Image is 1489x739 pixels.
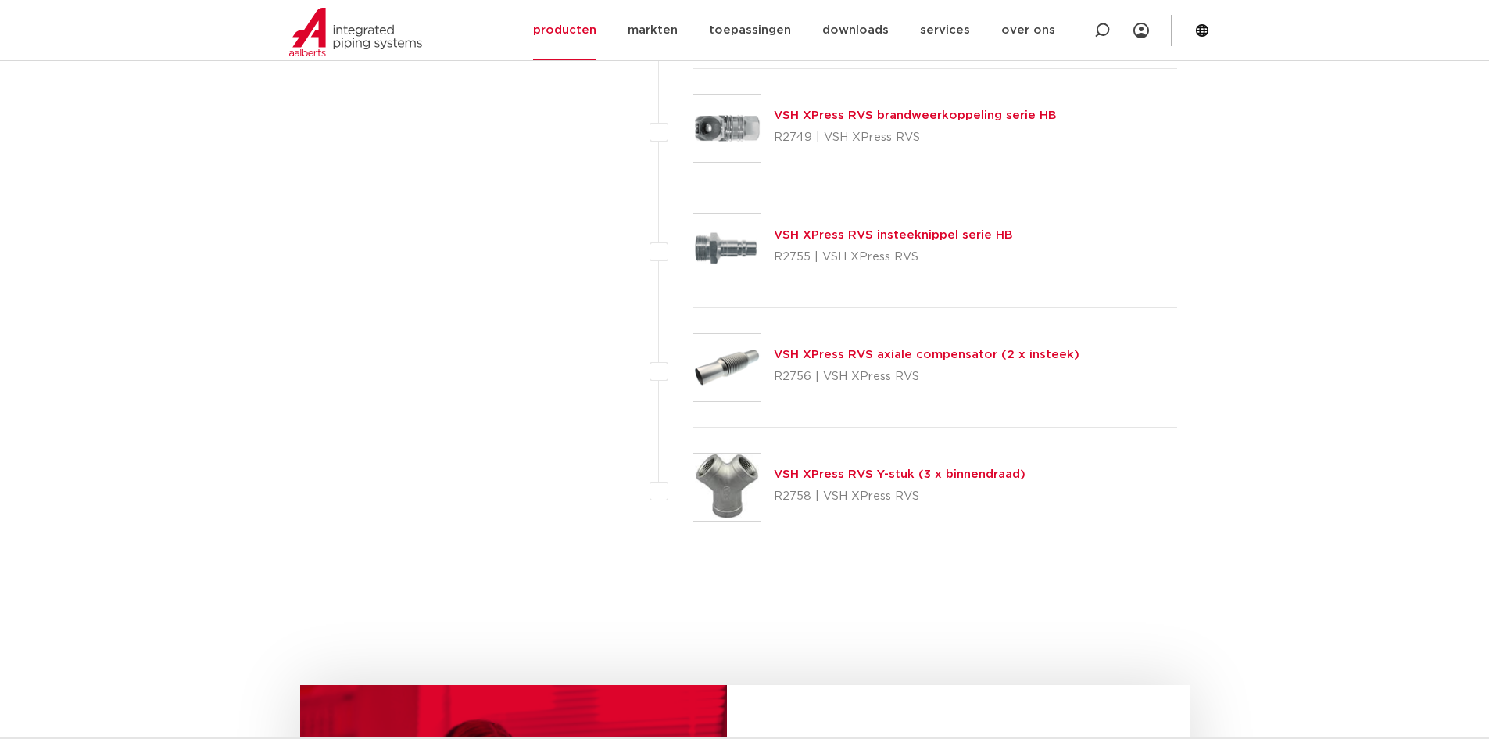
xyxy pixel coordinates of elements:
img: Thumbnail for VSH XPress RVS brandweerkoppeling serie HB [693,95,761,162]
a: VSH XPress RVS axiale compensator (2 x insteek) [774,349,1079,361]
a: VSH XPress RVS Y-stuk (3 x binnendraad) [774,468,1025,480]
p: R2755 | VSH XPress RVS [774,245,1013,270]
img: Thumbnail for VSH XPress RVS Y-stuk (3 x binnendraad) [693,454,761,521]
img: Thumbnail for VSH XPress RVS insteeknippel serie HB [693,214,761,282]
img: Thumbnail for VSH XPress RVS axiale compensator (2 x insteek) [693,334,761,401]
a: VSH XPress RVS insteeknippel serie HB [774,229,1013,241]
p: R2749 | VSH XPress RVS [774,125,1057,150]
p: R2758 | VSH XPress RVS [774,484,1025,509]
a: VSH XPress RVS brandweerkoppeling serie HB [774,109,1057,121]
p: R2756 | VSH XPress RVS [774,364,1079,389]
